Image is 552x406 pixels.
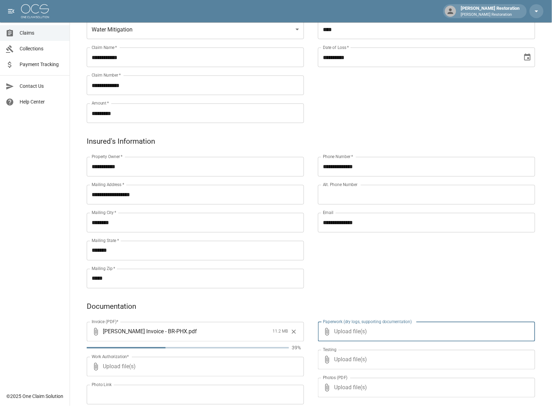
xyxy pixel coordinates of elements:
label: Claim Number [92,72,121,78]
label: Property Owner [92,154,123,160]
span: Claims [20,29,64,37]
label: Mailing State [92,238,119,244]
label: Paperwork (dry logs, supporting documentation) [323,319,412,325]
span: Help Center [20,98,64,106]
span: Upload file(s) [334,350,516,370]
div: © 2025 One Claim Solution [6,393,63,400]
img: ocs-logo-white-transparent.png [21,4,49,18]
label: Email [323,210,333,216]
label: Claim Name [92,44,117,50]
button: Choose date, selected date is Sep 23, 2025 [521,50,535,64]
label: Phone Number [323,154,353,160]
button: open drawer [4,4,18,18]
label: Mailing City [92,210,116,216]
span: Upload file(s) [103,357,285,377]
span: Contact Us [20,83,64,90]
span: Upload file(s) [334,378,516,398]
label: Mailing Address [92,182,124,188]
span: . pdf [187,328,197,336]
span: Upload file(s) [334,322,516,342]
p: [PERSON_NAME] Restoration [461,12,520,18]
label: Alt. Phone Number [323,182,358,188]
button: Clear [289,327,299,337]
label: Photo Link [92,382,112,388]
span: Payment Tracking [20,61,64,68]
label: Mailing Zip [92,266,115,272]
span: [PERSON_NAME] Invoice - BR-PHX [103,328,187,336]
label: Work Authorization* [92,354,129,360]
div: Water Mitigation [87,20,304,39]
div: [PERSON_NAME] Restoration [458,5,523,17]
label: Testing [323,347,337,353]
label: Date of Loss [323,44,349,50]
label: Amount [92,100,109,106]
p: 39% [292,344,304,351]
span: Collections [20,45,64,52]
label: Photos (PDF) [323,375,348,381]
span: 11.2 MB [273,328,288,335]
label: Invoice (PDF)* [92,319,119,325]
